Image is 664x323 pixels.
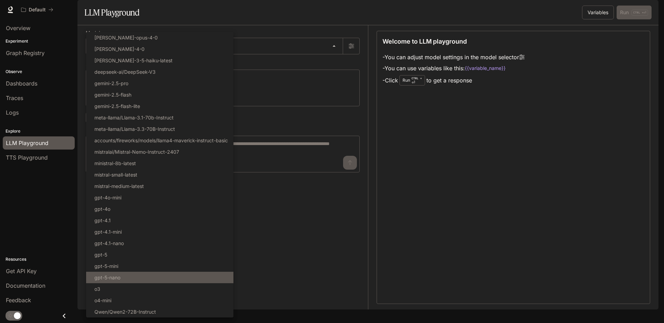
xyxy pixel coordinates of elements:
[94,182,144,190] p: mistral-medium-latest
[94,285,100,293] p: o3
[94,34,158,41] p: [PERSON_NAME]-opus-4-0
[94,45,145,53] p: [PERSON_NAME]-4-0
[94,194,121,201] p: gpt-4o-mini
[94,228,122,235] p: gpt-4.1-mini
[94,137,228,144] p: accounts/fireworks/models/llama4-maverick-instruct-basic
[94,274,120,281] p: gpt-5-nano
[94,114,174,121] p: meta-llama/Llama-3.1-70b-Instruct
[94,171,137,178] p: mistral-small-latest
[94,125,175,133] p: meta-llama/Llama-3.3-70B-Instruct
[94,68,156,75] p: deepseek-ai/DeepSeek-V3
[94,217,111,224] p: gpt-4.1
[94,57,173,64] p: [PERSON_NAME]-3-5-haiku-latest
[94,297,111,304] p: o4-mini
[94,102,140,110] p: gemini-2.5-flash-lite
[94,80,128,87] p: gemini-2.5-pro
[94,308,156,315] p: Qwen/Qwen2-72B-Instruct
[94,91,131,98] p: gemini-2.5-flash
[94,205,110,213] p: gpt-4o
[94,251,107,258] p: gpt-5
[94,148,179,155] p: mistralai/Mistral-Nemo-Instruct-2407
[94,240,124,247] p: gpt-4.1-nano
[94,160,136,167] p: ministral-8b-latest
[94,262,118,270] p: gpt-5-mini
